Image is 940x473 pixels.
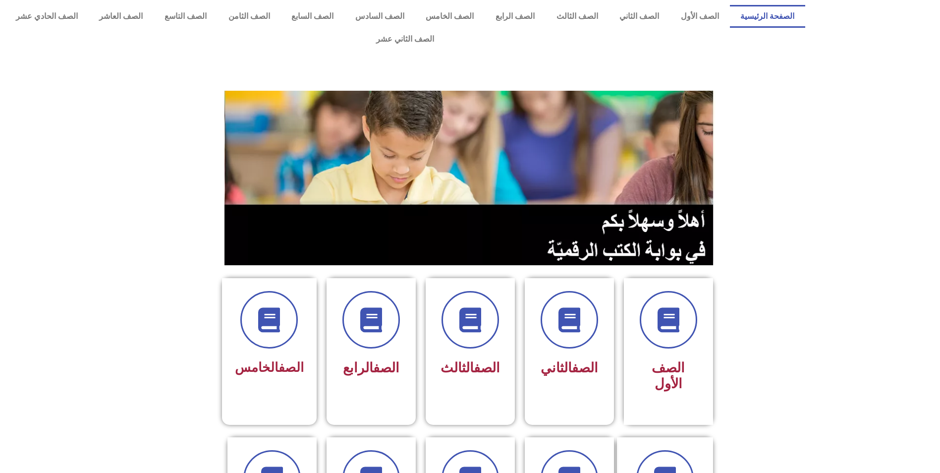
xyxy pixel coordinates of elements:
[218,5,281,28] a: الصف الثامن
[343,360,399,376] span: الرابع
[608,5,670,28] a: الصف الثاني
[541,360,598,376] span: الثاني
[730,5,806,28] a: الصفحة الرئيسية
[441,360,500,376] span: الثالث
[485,5,546,28] a: الصف الرابع
[546,5,609,28] a: الصف الثالث
[474,360,500,376] a: الصف
[670,5,730,28] a: الصف الأول
[154,5,218,28] a: الصف التاسع
[415,5,485,28] a: الصف الخامس
[235,360,304,375] span: الخامس
[89,5,154,28] a: الصف العاشر
[572,360,598,376] a: الصف
[373,360,399,376] a: الصف
[5,28,805,51] a: الصف الثاني عشر
[278,360,304,375] a: الصف
[652,360,685,392] span: الصف الأول
[5,5,89,28] a: الصف الحادي عشر
[280,5,344,28] a: الصف السابع
[344,5,415,28] a: الصف السادس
